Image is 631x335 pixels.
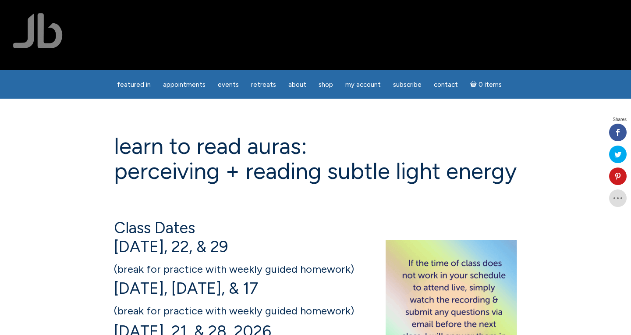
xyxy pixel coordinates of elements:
[112,76,156,93] a: featured in
[251,81,276,89] span: Retreats
[158,76,211,93] a: Appointments
[393,81,422,89] span: Subscribe
[465,75,507,93] a: Cart0 items
[479,82,502,88] span: 0 items
[13,13,63,48] img: Jamie Butler. The Everyday Medium
[345,81,381,89] span: My Account
[117,81,151,89] span: featured in
[218,81,239,89] span: Events
[434,81,458,89] span: Contact
[319,81,333,89] span: Shop
[313,76,338,93] a: Shop
[288,81,306,89] span: About
[246,76,281,93] a: Retreats
[388,76,427,93] a: Subscribe
[613,118,627,122] span: Shares
[163,81,206,89] span: Appointments
[283,76,312,93] a: About
[213,76,244,93] a: Events
[114,263,354,275] span: (break for practice with weekly guided homework)
[340,76,386,93] a: My Account
[429,76,463,93] a: Contact
[114,218,517,256] h4: Class Dates [DATE], 22, & 29
[470,81,479,89] i: Cart
[114,304,354,317] span: (break for practice with weekly guided homework)
[114,258,517,297] h4: [DATE], [DATE], & 17
[114,134,517,184] h1: Learn to Read Auras: perceiving + reading subtle light energy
